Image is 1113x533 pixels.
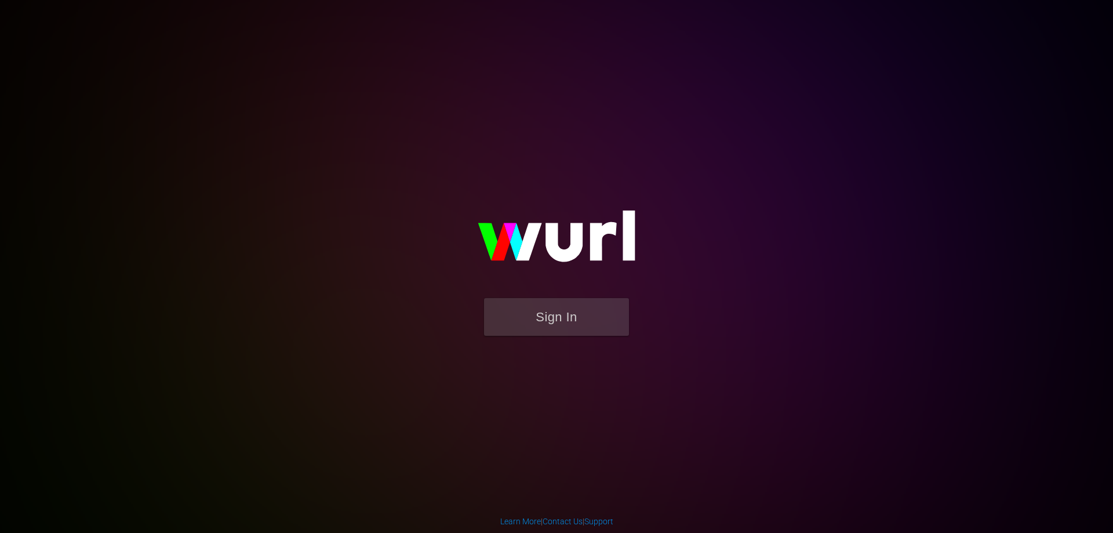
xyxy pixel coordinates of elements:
div: | | [500,516,613,527]
button: Sign In [484,298,629,336]
img: wurl-logo-on-black-223613ac3d8ba8fe6dc639794a292ebdb59501304c7dfd60c99c58986ef67473.svg [441,186,672,298]
a: Contact Us [543,517,583,526]
a: Learn More [500,517,541,526]
a: Support [584,517,613,526]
